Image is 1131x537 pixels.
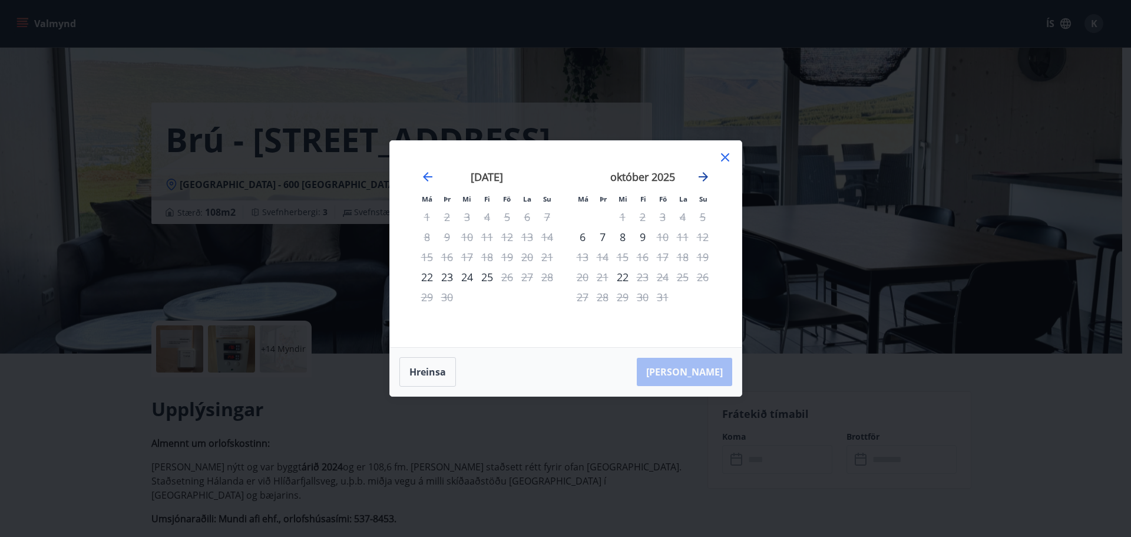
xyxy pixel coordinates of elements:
[613,267,633,287] div: Aðeins innritun í boði
[633,227,653,247] td: Choose fimmtudagur, 9. október 2025 as your check-in date. It’s available.
[573,267,593,287] td: Not available. mánudagur, 20. október 2025
[537,247,557,267] td: Not available. sunnudagur, 21. september 2025
[633,207,653,227] td: Not available. fimmtudagur, 2. október 2025
[613,247,633,267] td: Not available. miðvikudagur, 15. október 2025
[693,267,713,287] td: Not available. sunnudagur, 26. október 2025
[417,227,437,247] td: Not available. mánudagur, 8. september 2025
[437,267,457,287] div: 23
[417,247,437,267] td: Not available. mánudagur, 15. september 2025
[517,227,537,247] td: Not available. laugardagur, 13. september 2025
[573,227,593,247] td: Choose mánudagur, 6. október 2025 as your check-in date. It’s available.
[633,267,653,287] div: Aðeins útritun í boði
[517,267,537,287] td: Not available. laugardagur, 27. september 2025
[653,267,673,287] td: Not available. föstudagur, 24. október 2025
[613,267,633,287] td: Choose miðvikudagur, 22. október 2025 as your check-in date. It’s available.
[593,227,613,247] td: Choose þriðjudagur, 7. október 2025 as your check-in date. It’s available.
[633,247,653,267] td: Not available. fimmtudagur, 16. október 2025
[600,195,607,203] small: Þr
[517,207,537,227] td: Not available. laugardagur, 6. september 2025
[422,195,432,203] small: Má
[653,227,673,247] td: Not available. föstudagur, 10. október 2025
[613,227,633,247] div: 8
[437,227,457,247] td: Not available. þriðjudagur, 9. september 2025
[497,267,517,287] td: Not available. föstudagur, 26. september 2025
[417,267,437,287] div: Aðeins innritun í boði
[437,267,457,287] td: Choose þriðjudagur, 23. september 2025 as your check-in date. It’s available.
[653,227,673,247] div: Aðeins útritun í boði
[593,247,613,267] td: Not available. þriðjudagur, 14. október 2025
[537,207,557,227] td: Not available. sunnudagur, 7. september 2025
[462,195,471,203] small: Mi
[613,227,633,247] td: Choose miðvikudagur, 8. október 2025 as your check-in date. It’s available.
[477,267,497,287] div: 25
[673,227,693,247] td: Not available. laugardagur, 11. október 2025
[404,155,727,333] div: Calendar
[444,195,451,203] small: Þr
[696,170,710,184] div: Move forward to switch to the next month.
[437,287,457,307] td: Not available. þriðjudagur, 30. september 2025
[578,195,588,203] small: Má
[477,227,497,247] td: Not available. fimmtudagur, 11. september 2025
[593,287,613,307] td: Not available. þriðjudagur, 28. október 2025
[437,207,457,227] td: Not available. þriðjudagur, 2. september 2025
[619,195,627,203] small: Mi
[573,287,593,307] td: Not available. mánudagur, 27. október 2025
[659,195,667,203] small: Fö
[537,227,557,247] td: Not available. sunnudagur, 14. september 2025
[457,247,477,267] td: Not available. miðvikudagur, 17. september 2025
[699,195,707,203] small: Su
[457,207,477,227] td: Not available. miðvikudagur, 3. september 2025
[497,227,517,247] td: Not available. föstudagur, 12. september 2025
[497,267,517,287] div: Aðeins útritun í boði
[633,287,653,307] td: Not available. fimmtudagur, 30. október 2025
[421,170,435,184] div: Move backward to switch to the previous month.
[673,207,693,227] td: Not available. laugardagur, 4. október 2025
[573,247,593,267] td: Not available. mánudagur, 13. október 2025
[573,227,593,247] div: Aðeins innritun í boði
[593,227,613,247] div: 7
[613,207,633,227] td: Not available. miðvikudagur, 1. október 2025
[537,267,557,287] td: Not available. sunnudagur, 28. september 2025
[693,227,713,247] td: Not available. sunnudagur, 12. október 2025
[477,267,497,287] td: Choose fimmtudagur, 25. september 2025 as your check-in date. It’s available.
[693,247,713,267] td: Not available. sunnudagur, 19. október 2025
[457,267,477,287] td: Choose miðvikudagur, 24. september 2025 as your check-in date. It’s available.
[633,227,653,247] div: 9
[477,207,497,227] td: Not available. fimmtudagur, 4. september 2025
[417,267,437,287] td: Choose mánudagur, 22. september 2025 as your check-in date. It’s available.
[610,170,675,184] strong: október 2025
[517,247,537,267] td: Not available. laugardagur, 20. september 2025
[484,195,490,203] small: Fi
[593,267,613,287] td: Not available. þriðjudagur, 21. október 2025
[653,247,673,267] td: Not available. föstudagur, 17. október 2025
[417,207,437,227] td: Not available. mánudagur, 1. september 2025
[679,195,687,203] small: La
[417,287,437,307] td: Not available. mánudagur, 29. september 2025
[673,247,693,267] td: Not available. laugardagur, 18. október 2025
[503,195,511,203] small: Fö
[633,267,653,287] td: Not available. fimmtudagur, 23. október 2025
[477,247,497,267] td: Not available. fimmtudagur, 18. september 2025
[640,195,646,203] small: Fi
[653,287,673,307] td: Not available. föstudagur, 31. október 2025
[497,247,517,267] td: Not available. föstudagur, 19. september 2025
[543,195,551,203] small: Su
[673,267,693,287] td: Not available. laugardagur, 25. október 2025
[523,195,531,203] small: La
[437,247,457,267] td: Not available. þriðjudagur, 16. september 2025
[399,357,456,387] button: Hreinsa
[471,170,503,184] strong: [DATE]
[457,267,477,287] div: 24
[693,207,713,227] td: Not available. sunnudagur, 5. október 2025
[613,287,633,307] td: Not available. miðvikudagur, 29. október 2025
[653,207,673,227] td: Not available. föstudagur, 3. október 2025
[497,207,517,227] td: Not available. föstudagur, 5. september 2025
[457,227,477,247] td: Not available. miðvikudagur, 10. september 2025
